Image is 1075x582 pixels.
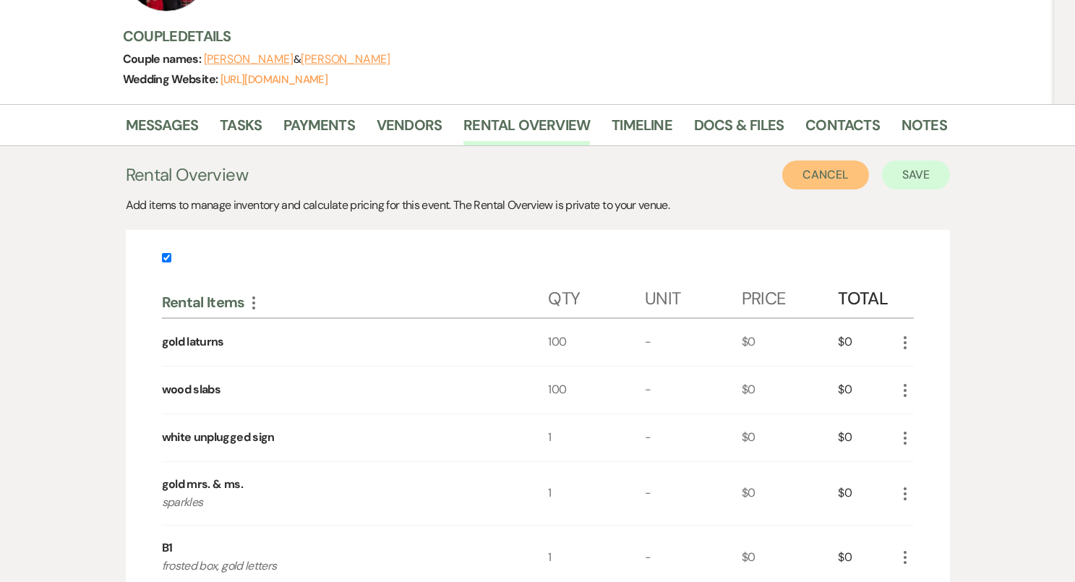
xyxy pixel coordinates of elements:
[645,462,742,526] div: -
[123,72,220,87] span: Wedding Website:
[126,197,950,214] div: Add items to manage inventory and calculate pricing for this event. The Rental Overview is privat...
[283,114,355,145] a: Payments
[838,462,896,526] div: $0
[645,367,742,414] div: -
[645,274,742,317] div: Unit
[204,54,294,65] button: [PERSON_NAME]
[162,381,221,398] div: wood slabs
[162,476,243,493] div: gold mrs. & ms.
[126,114,199,145] a: Messages
[742,319,839,366] div: $0
[548,274,645,317] div: Qty
[220,72,327,87] a: [URL][DOMAIN_NAME]
[162,539,173,557] div: B1
[162,333,224,351] div: gold laturns
[782,161,869,189] button: Cancel
[162,429,275,446] div: white unplugged sign
[123,26,933,46] h3: Couple Details
[204,52,390,67] span: &
[742,462,839,526] div: $0
[742,274,839,317] div: Price
[548,414,645,461] div: 1
[742,414,839,461] div: $0
[612,114,672,145] a: Timeline
[126,162,248,188] h3: Rental Overview
[123,51,204,67] span: Couple names:
[162,493,510,512] p: sparkles
[463,114,590,145] a: Rental Overview
[548,462,645,526] div: 1
[162,293,549,312] div: Rental Items
[838,319,896,366] div: $0
[838,367,896,414] div: $0
[742,367,839,414] div: $0
[838,274,896,317] div: Total
[838,414,896,461] div: $0
[645,414,742,461] div: -
[548,319,645,366] div: 100
[377,114,442,145] a: Vendors
[882,161,950,189] button: Save
[694,114,784,145] a: Docs & Files
[548,367,645,414] div: 100
[220,114,262,145] a: Tasks
[162,557,510,575] p: frosted box, gold letters
[301,54,390,65] button: [PERSON_NAME]
[901,114,947,145] a: Notes
[645,319,742,366] div: -
[805,114,880,145] a: Contacts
